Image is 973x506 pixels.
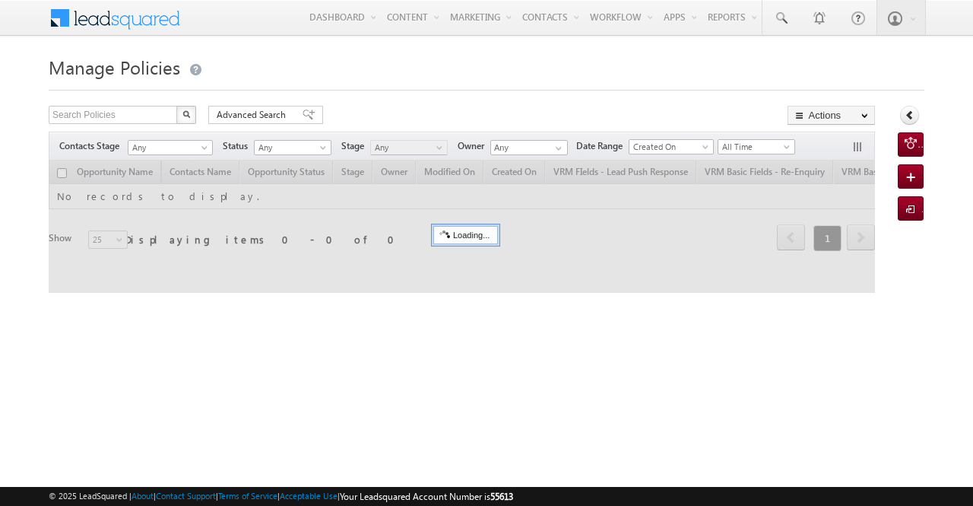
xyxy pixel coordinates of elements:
[255,141,327,154] span: Any
[718,140,791,154] span: All Time
[128,141,208,154] span: Any
[223,139,254,153] span: Status
[788,106,875,125] button: Actions
[341,139,370,153] span: Stage
[280,491,338,501] a: Acceptable Use
[576,139,629,153] span: Date Range
[254,140,331,155] a: Any
[132,491,154,501] a: About
[370,140,448,155] a: Any
[718,139,795,154] a: All Time
[629,140,708,154] span: Created On
[433,226,498,244] div: Loading...
[217,108,290,122] span: Advanced Search
[629,139,714,154] a: Created On
[490,491,513,502] span: 55613
[182,110,190,118] img: Search
[371,141,443,154] span: Any
[59,139,125,153] span: Contacts Stage
[49,489,513,504] span: © 2025 LeadSquared | | | | |
[458,139,490,153] span: Owner
[490,140,568,155] input: Type to Search
[128,140,213,155] a: Any
[156,491,216,501] a: Contact Support
[49,55,180,79] span: Manage Policies
[218,491,277,501] a: Terms of Service
[340,491,513,502] span: Your Leadsquared Account Number is
[547,141,566,156] a: Show All Items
